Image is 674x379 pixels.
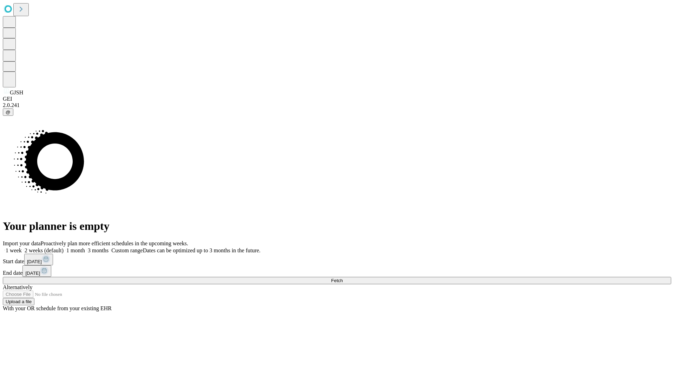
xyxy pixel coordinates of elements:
span: [DATE] [25,271,40,276]
h1: Your planner is empty [3,220,671,233]
span: Fetch [331,278,343,283]
span: Dates can be optimized up to 3 months in the future. [143,247,260,253]
button: Upload a file [3,298,34,305]
div: GEI [3,96,671,102]
span: Proactively plan more efficient schedules in the upcoming weeks. [41,240,188,246]
span: 1 week [6,247,22,253]
span: Import your data [3,240,41,246]
span: @ [6,109,11,115]
span: 3 months [88,247,108,253]
button: @ [3,108,13,116]
span: Alternatively [3,284,32,290]
button: [DATE] [22,265,51,277]
span: Custom range [111,247,143,253]
span: [DATE] [27,259,42,264]
div: 2.0.241 [3,102,671,108]
button: [DATE] [24,254,53,265]
div: End date [3,265,671,277]
span: GJSH [10,89,23,95]
span: With your OR schedule from your existing EHR [3,305,112,311]
span: 1 month [66,247,85,253]
button: Fetch [3,277,671,284]
span: 2 weeks (default) [25,247,64,253]
div: Start date [3,254,671,265]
